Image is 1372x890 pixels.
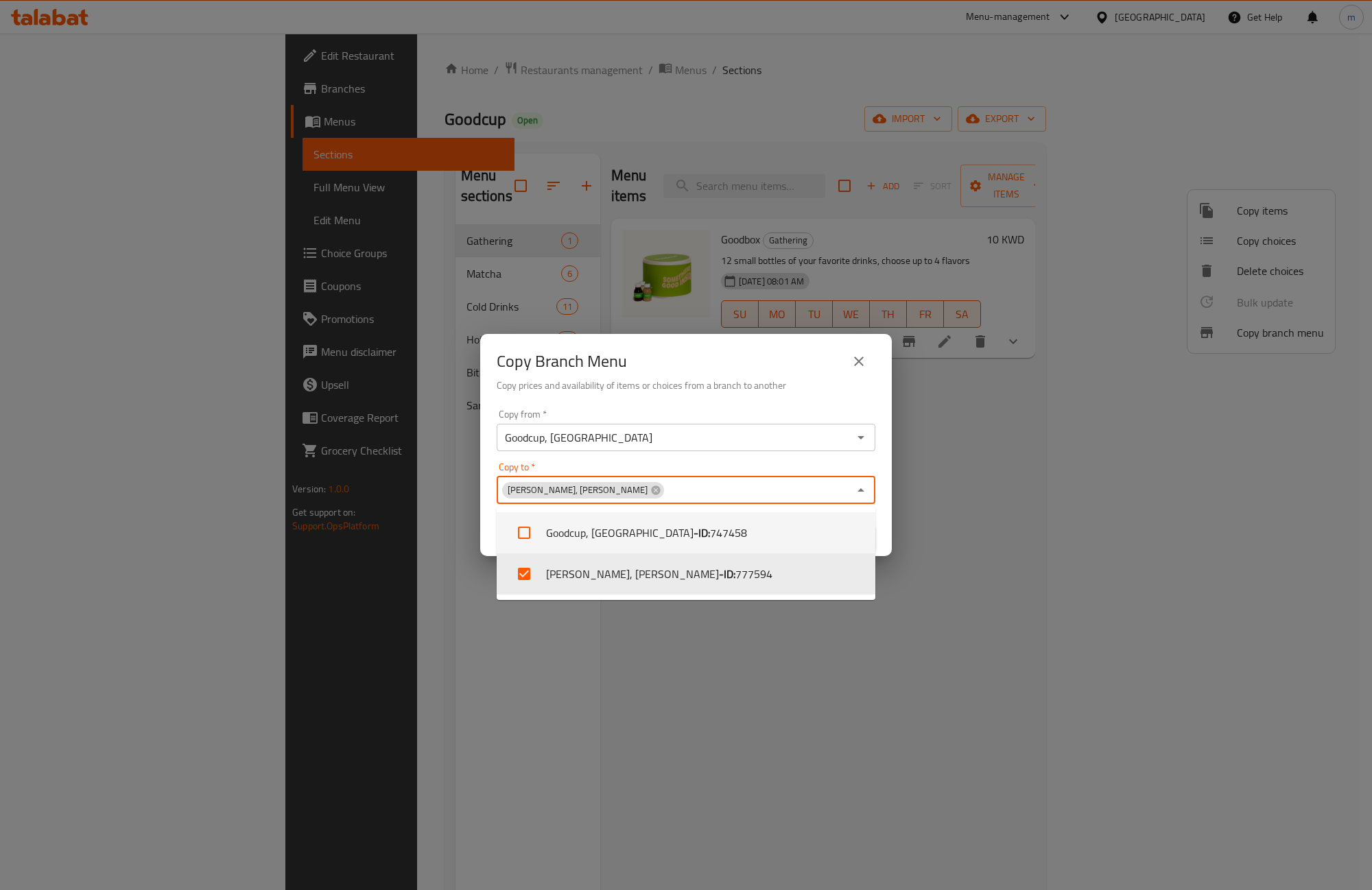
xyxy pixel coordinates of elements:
[497,512,875,553] li: Goodcup, [GEOGRAPHIC_DATA]
[502,483,653,496] span: [PERSON_NAME], [PERSON_NAME]
[497,378,875,393] h6: Copy prices and availability of items or choices from a branch to another
[842,345,875,378] button: close
[735,566,772,582] span: 777594
[851,428,871,447] button: Open
[497,553,875,594] li: [PERSON_NAME], [PERSON_NAME]
[851,481,871,500] button: Close
[719,566,735,582] b: - ID:
[502,482,664,498] div: [PERSON_NAME], [PERSON_NAME]
[710,525,747,541] span: 747458
[694,525,710,541] b: - ID:
[497,350,627,372] h2: Copy Branch Menu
